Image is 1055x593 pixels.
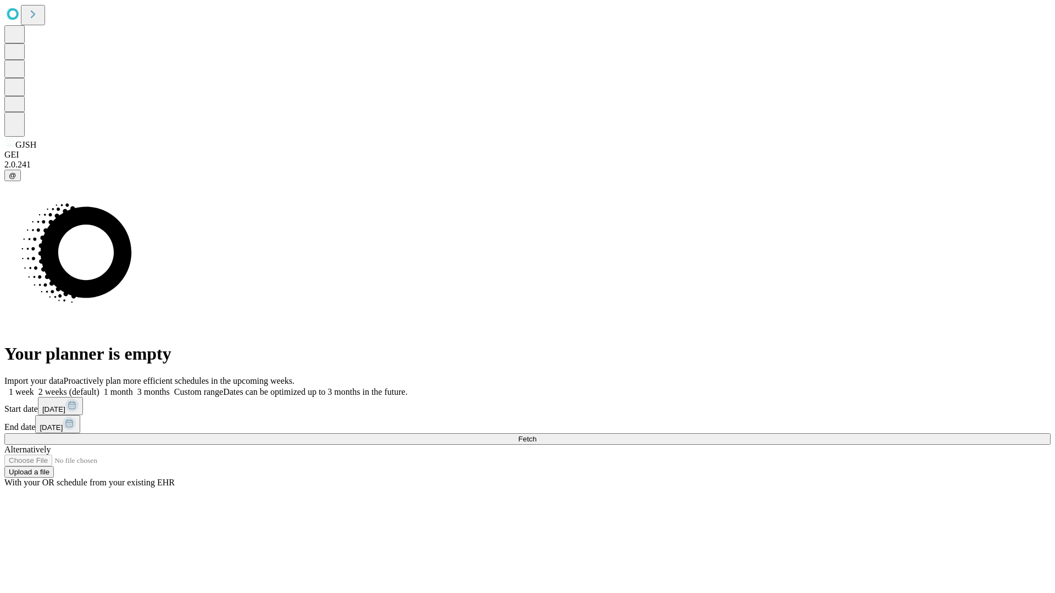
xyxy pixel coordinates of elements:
span: 2 weeks (default) [38,387,99,396]
span: Dates can be optimized up to 3 months in the future. [223,387,407,396]
span: @ [9,171,16,180]
div: Start date [4,397,1051,415]
button: [DATE] [38,397,83,415]
span: [DATE] [42,405,65,413]
span: 1 week [9,387,34,396]
span: Alternatively [4,445,51,454]
span: Import your data [4,376,64,385]
span: [DATE] [40,423,63,432]
span: 1 month [104,387,133,396]
span: GJSH [15,140,36,149]
button: [DATE] [35,415,80,433]
button: Fetch [4,433,1051,445]
span: 3 months [137,387,170,396]
div: GEI [4,150,1051,160]
button: Upload a file [4,466,54,478]
div: End date [4,415,1051,433]
span: Proactively plan more efficient schedules in the upcoming weeks. [64,376,295,385]
h1: Your planner is empty [4,344,1051,364]
button: @ [4,170,21,181]
span: With your OR schedule from your existing EHR [4,478,175,487]
div: 2.0.241 [4,160,1051,170]
span: Fetch [518,435,536,443]
span: Custom range [174,387,223,396]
